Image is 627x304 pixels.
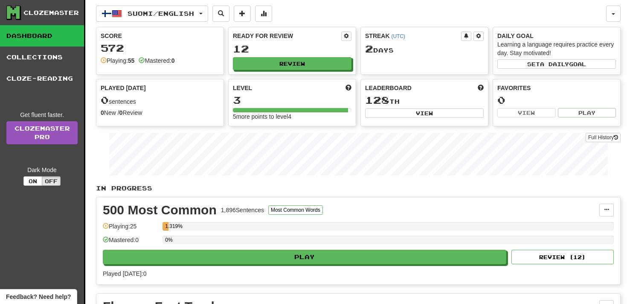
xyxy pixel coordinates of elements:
div: Favorites [497,84,616,92]
div: Playing: [101,56,134,65]
span: 0 [101,94,109,106]
p: In Progress [96,184,621,193]
div: 1,896 Sentences [221,206,264,214]
div: Daily Goal [497,32,616,40]
div: New / Review [101,108,219,117]
button: Seta dailygoal [497,59,616,69]
span: Played [DATE] [101,84,146,92]
div: 572 [101,43,219,53]
div: Learning a language requires practice every day. Stay motivated! [497,40,616,57]
div: 5 more points to level 4 [233,112,351,121]
span: a daily [540,61,569,67]
div: Mastered: 0 [103,236,158,250]
span: Leaderboard [365,84,412,92]
button: Search sentences [212,6,229,22]
div: Clozemaster [23,9,79,17]
button: Most Common Words [268,205,323,215]
div: Ready for Review [233,32,341,40]
a: ClozemasterPro [6,121,78,144]
span: Score more points to level up [345,84,351,92]
div: sentences [101,95,219,106]
button: Review [233,57,351,70]
div: th [365,95,484,106]
div: Get fluent faster. [6,111,78,119]
span: Played [DATE]: 0 [103,270,146,277]
strong: 0 [171,57,175,64]
span: Level [233,84,252,92]
div: 500 Most Common [103,204,217,216]
div: Score [101,32,219,40]
button: Full History [586,133,621,142]
div: Mastered: [139,56,174,65]
button: View [365,108,484,118]
span: 128 [365,94,389,106]
div: 3 [233,95,351,105]
div: 1.319% [165,222,168,231]
button: Suomi/English [96,6,208,22]
span: Open feedback widget [6,292,71,301]
div: Day s [365,44,484,55]
strong: 0 [119,109,123,116]
strong: 55 [128,57,135,64]
div: Playing: 25 [103,222,158,236]
div: 12 [233,44,351,54]
button: Play [103,250,506,264]
button: Play [558,108,616,117]
span: 2 [365,43,373,55]
button: Review (12) [511,250,614,264]
a: (UTC) [391,33,405,39]
button: Add sentence to collection [234,6,251,22]
strong: 0 [101,109,104,116]
span: This week in points, UTC [478,84,484,92]
span: Suomi / English [128,10,194,17]
button: More stats [255,6,272,22]
button: On [23,176,42,186]
div: Dark Mode [6,166,78,174]
button: View [497,108,556,117]
div: 0 [497,95,616,105]
div: Streak [365,32,461,40]
button: Off [42,176,61,186]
